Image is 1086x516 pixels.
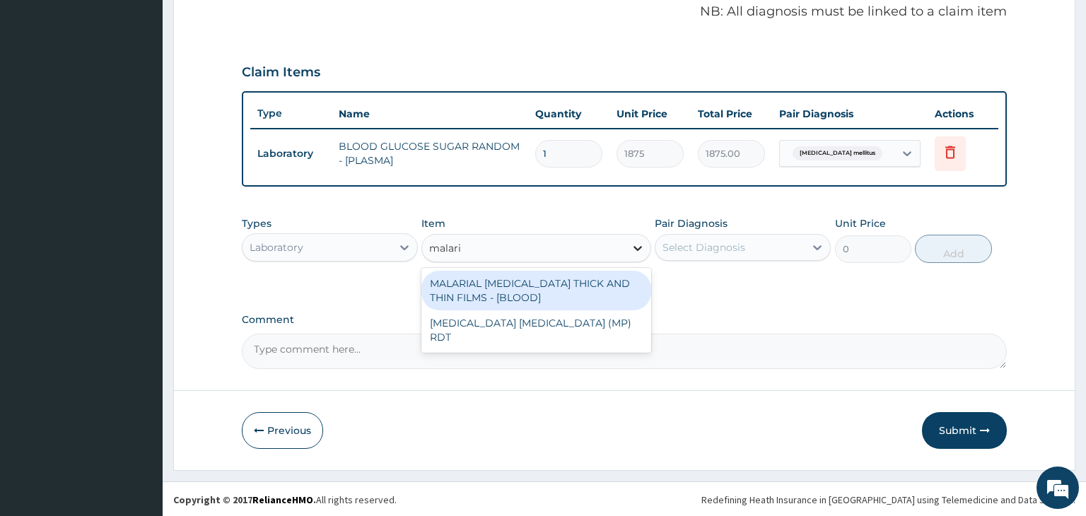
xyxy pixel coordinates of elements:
[655,216,728,230] label: Pair Diagnosis
[250,100,332,127] th: Type
[250,141,332,167] td: Laboratory
[242,412,323,449] button: Previous
[232,7,266,41] div: Minimize live chat window
[252,493,313,506] a: RelianceHMO
[7,356,269,406] textarea: Type your message and hit 'Enter'
[74,79,238,98] div: Chat with us now
[242,314,1008,326] label: Comment
[332,100,529,128] th: Name
[915,235,991,263] button: Add
[691,100,772,128] th: Total Price
[772,100,928,128] th: Pair Diagnosis
[332,132,529,175] td: BLOOD GLUCOSE SUGAR RANDOM - [PLASMA]
[173,493,316,506] strong: Copyright © 2017 .
[421,271,651,310] div: MALARIAL [MEDICAL_DATA] THICK AND THIN FILMS - [BLOOD]
[662,240,745,254] div: Select Diagnosis
[528,100,609,128] th: Quantity
[242,218,271,230] label: Types
[242,65,320,81] h3: Claim Items
[82,163,195,306] span: We're online!
[609,100,691,128] th: Unit Price
[242,3,1008,21] p: NB: All diagnosis must be linked to a claim item
[701,493,1075,507] div: Redefining Heath Insurance in [GEOGRAPHIC_DATA] using Telemedicine and Data Science!
[835,216,886,230] label: Unit Price
[421,216,445,230] label: Item
[421,310,651,350] div: [MEDICAL_DATA] [MEDICAL_DATA] (MP) RDT
[250,240,303,254] div: Laboratory
[26,71,57,106] img: d_794563401_company_1708531726252_794563401
[928,100,998,128] th: Actions
[922,412,1007,449] button: Submit
[793,146,882,160] span: [MEDICAL_DATA] mellitus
